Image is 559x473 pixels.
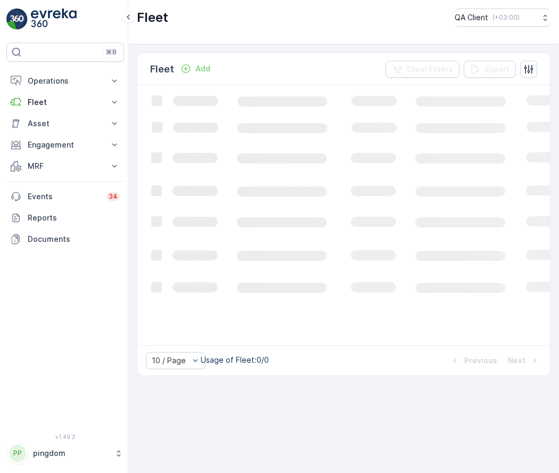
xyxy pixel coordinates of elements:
img: logo [6,9,28,30]
button: Next [507,354,541,367]
button: Previous [448,354,498,367]
button: Add [176,62,215,75]
p: Next [508,355,525,366]
a: Documents [6,229,124,250]
button: MRF [6,156,124,177]
p: ( +03:00 ) [492,13,520,22]
p: Fleet [150,62,174,77]
p: Clear Filters [407,64,453,75]
button: Engagement [6,134,124,156]
p: Add [195,63,210,74]
a: Events34 [6,186,124,207]
p: MRF [28,161,103,172]
p: Export [485,64,509,75]
p: 34 [109,192,118,201]
p: Operations [28,76,103,86]
p: pingdom [33,448,109,459]
button: Asset [6,113,124,134]
button: Operations [6,70,124,92]
p: Documents [28,234,120,244]
button: PPpingdom [6,442,124,464]
p: Asset [28,118,103,129]
img: logo_light-DOdMpM7g.png [31,9,77,30]
p: QA Client [455,12,488,23]
button: Clear Filters [385,61,459,78]
p: Fleet [28,97,103,108]
p: Engagement [28,140,103,150]
button: Export [464,61,516,78]
span: v 1.49.3 [6,434,124,440]
div: PP [9,445,26,462]
p: Previous [464,355,497,366]
p: Usage of Fleet : 0/0 [201,355,269,365]
button: QA Client(+03:00) [455,9,550,27]
p: Fleet [137,9,168,26]
p: Events [28,191,100,202]
p: Reports [28,213,120,223]
p: ⌘B [106,48,117,56]
button: Fleet [6,92,124,113]
a: Reports [6,207,124,229]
